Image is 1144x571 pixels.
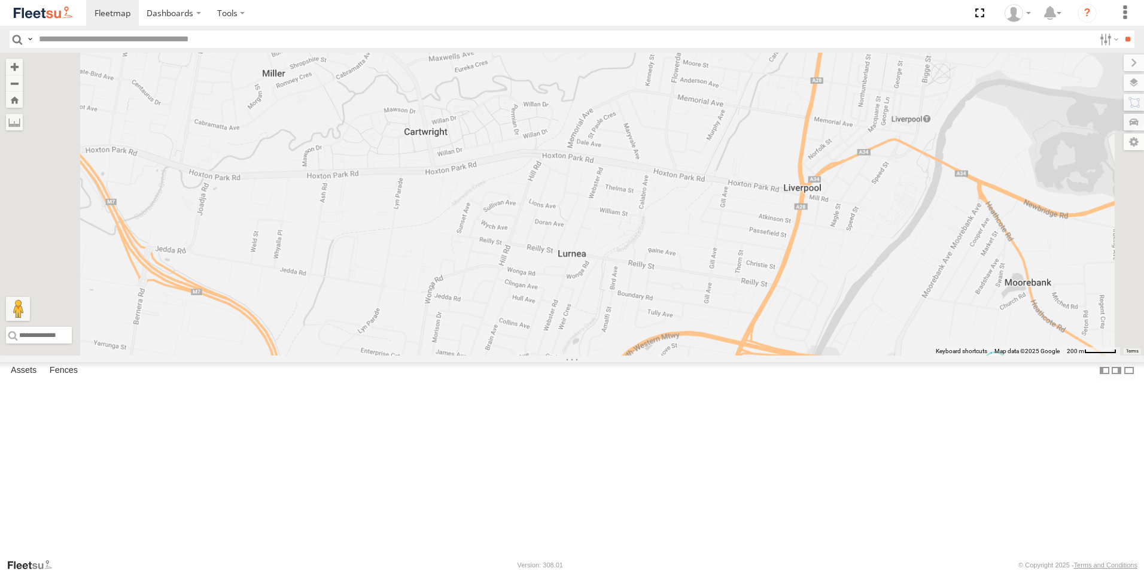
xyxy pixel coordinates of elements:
span: Map data ©2025 Google [994,348,1060,354]
button: Zoom out [6,75,23,92]
div: Adrian Singleton [1000,4,1035,22]
img: fleetsu-logo-horizontal.svg [12,5,74,21]
div: © Copyright 2025 - [1018,561,1137,569]
div: Version: 308.01 [518,561,563,569]
label: Hide Summary Table [1123,362,1135,379]
button: Keyboard shortcuts [936,347,987,356]
label: Measure [6,114,23,130]
label: Map Settings [1124,133,1144,150]
label: Search Query [25,31,35,48]
button: Drag Pegman onto the map to open Street View [6,297,30,321]
a: Visit our Website [7,559,62,571]
a: Terms (opens in new tab) [1126,349,1139,354]
label: Dock Summary Table to the Right [1110,362,1122,379]
label: Search Filter Options [1095,31,1121,48]
span: 200 m [1067,348,1084,354]
button: Map Scale: 200 m per 50 pixels [1063,347,1120,356]
label: Dock Summary Table to the Left [1099,362,1110,379]
button: Zoom Home [6,92,23,108]
i: ? [1078,4,1097,23]
label: Fences [44,362,84,379]
button: Zoom in [6,59,23,75]
a: Terms and Conditions [1074,561,1137,569]
label: Assets [5,362,42,379]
